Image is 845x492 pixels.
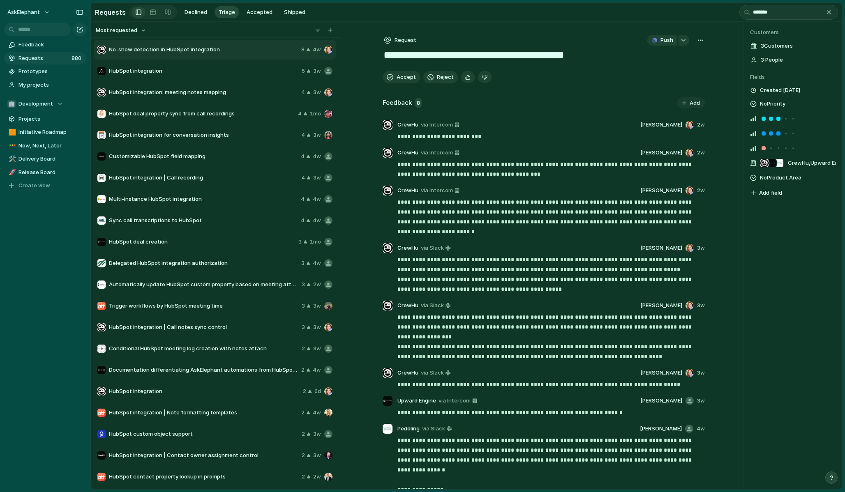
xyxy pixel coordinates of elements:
[7,128,16,136] button: 🟧
[96,26,137,34] span: Most requested
[109,88,298,97] span: HubSpot integration: meeting notes mapping
[383,98,412,108] h2: Feedback
[383,35,418,46] button: Request
[7,100,16,108] div: 🏢
[7,168,16,177] button: 🚀
[109,195,298,203] span: Multi-instance HubSpot integration
[313,302,321,310] span: 3w
[18,168,83,177] span: Release Board
[109,430,298,438] span: HubSpot custom object support
[109,473,298,481] span: HubSpot contact property lookup in prompts
[423,71,458,83] button: Reject
[421,186,453,195] span: via Intercom
[690,99,700,107] span: Add
[422,425,445,433] span: via Slack
[301,216,305,225] span: 4
[313,366,321,374] span: 4w
[7,8,40,16] span: AskElephant
[302,323,305,331] span: 3
[284,8,305,16] span: Shipped
[760,86,800,94] span: Created [DATE]
[397,186,418,195] span: CrewHu
[9,141,14,150] div: 🚥
[301,366,305,374] span: 2
[760,99,785,109] span: No Priority
[697,186,705,195] span: 2w
[109,302,298,310] span: Trigger workflows by HubSpot meeting time
[302,67,305,75] span: 5
[215,6,239,18] button: Triage
[313,67,321,75] span: 3w
[313,46,321,54] span: 4w
[180,6,211,18] button: Declined
[301,131,305,139] span: 4
[750,73,836,81] span: Fields
[4,153,86,165] a: 🛠️Delivery Board
[313,152,321,161] span: 4w
[109,67,298,75] span: HubSpot integration
[313,174,321,182] span: 3w
[419,368,452,378] a: via Slack
[18,100,53,108] span: Development
[18,142,83,150] span: Now, Next, Later
[313,88,321,97] span: 3w
[761,56,783,64] span: 3 People
[313,195,321,203] span: 4w
[18,128,83,136] span: Initiative Roadmap
[18,67,83,76] span: Prototypes
[640,186,682,195] span: [PERSON_NAME]
[302,345,305,353] span: 2
[761,42,793,50] span: 3 Customer s
[313,409,321,417] span: 4w
[313,323,321,331] span: 3w
[18,41,83,49] span: Feedback
[302,451,305,460] span: 2
[4,140,86,152] div: 🚥Now, Next, Later
[313,430,321,438] span: 3w
[7,142,16,150] button: 🚥
[4,113,86,125] a: Projects
[421,369,444,377] span: via Slack
[4,98,86,110] button: 🏢Development
[397,149,418,157] span: CrewHu
[439,397,471,405] span: via Intercom
[640,369,682,377] span: [PERSON_NAME]
[4,79,86,91] a: My projects
[95,7,126,17] h2: Requests
[4,39,86,51] a: Feedback
[185,8,207,16] span: Declined
[298,238,302,246] span: 3
[18,81,83,89] span: My projects
[4,166,86,179] div: 🚀Release Board
[697,369,705,377] span: 3w
[697,301,705,310] span: 3w
[313,259,321,267] span: 4w
[640,121,682,129] span: [PERSON_NAME]
[397,244,418,252] span: CrewHu
[302,430,305,438] span: 2
[395,36,416,44] span: Request
[697,244,705,252] span: 3w
[109,46,298,54] span: No-show detection in HubSpot integration
[397,369,418,377] span: CrewHu
[313,345,321,353] span: 3w
[109,366,298,374] span: Documentation differentiating AskElephant automations from HubSpot workflows
[313,451,321,460] span: 3w
[750,188,783,198] button: Add field
[437,396,479,406] a: via Intercom
[72,54,83,62] span: 880
[109,174,298,182] span: HubSpot integration | Call recording
[4,126,86,138] a: 🟧Initiative Roadmap
[18,54,69,62] span: Requests
[109,238,295,246] span: HubSpot deal creation
[109,110,295,118] span: HubSpot deal property sync from call recordings
[109,409,298,417] span: HubSpot integration | Note formatting templates
[109,216,298,225] span: Sync call transcriptions to HubSpot
[697,149,705,157] span: 2w
[313,131,321,139] span: 3w
[310,238,321,246] span: 1mo
[18,155,83,163] span: Delivery Board
[640,244,682,252] span: [PERSON_NAME]
[18,182,50,190] span: Create view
